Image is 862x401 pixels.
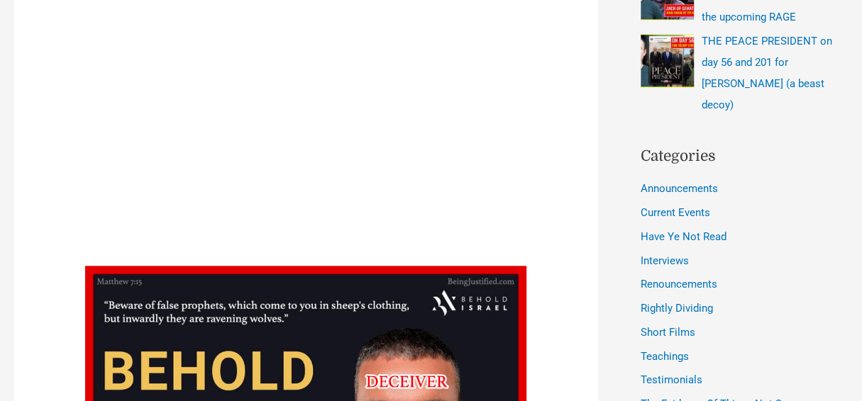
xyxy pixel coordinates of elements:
[641,182,718,195] a: Announcements
[641,206,710,219] a: Current Events
[85,18,526,266] iframe: AMIR
[641,350,689,363] a: Teachings
[641,278,717,290] a: Renouncements
[641,254,689,267] a: Interviews
[641,326,695,339] a: Short Films
[641,302,713,315] a: Rightly Dividing
[641,230,726,243] a: Have Ye Not Read
[641,145,849,168] h2: Categories
[702,35,832,111] a: THE PEACE PRESIDENT on day 56 and 201 for [PERSON_NAME] (a beast decoy)
[641,373,702,386] a: Testimonials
